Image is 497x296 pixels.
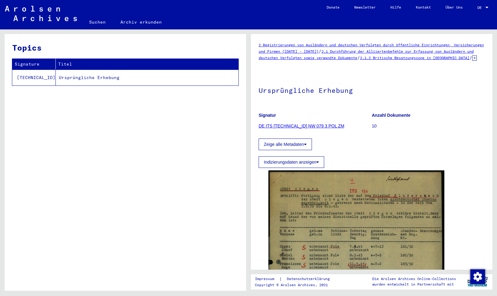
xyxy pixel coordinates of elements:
[56,59,238,70] th: Titel
[372,113,411,118] b: Anzahl Dokumente
[259,43,484,54] a: 2 Registrierungen von Ausländern und deutschen Verfolgten durch öffentliche Einrichtungen, Versic...
[259,113,276,118] b: Signatur
[259,156,324,168] button: Indizierungsdaten anzeigen
[372,282,456,287] p: wurden entwickelt in Partnerschaft mit
[259,139,312,150] button: Zeige alle Metadaten
[466,274,489,289] img: yv_logo.png
[12,59,56,70] th: Signature
[255,276,337,282] div: |
[259,123,344,128] a: DE ITS [TECHNICAL_ID] NW 079 3 POL ZM
[470,269,485,284] img: Zustimmung ändern
[113,15,169,29] a: Archiv erkunden
[5,6,77,21] img: Arolsen_neg.svg
[255,276,279,282] a: Impressum
[319,48,321,54] span: /
[12,42,238,54] h3: Topics
[259,76,485,103] h1: Ursprüngliche Erhebung
[357,55,360,60] span: /
[477,6,484,10] span: DE
[372,276,456,282] p: Die Arolsen Archives Online-Collections
[469,55,472,60] span: /
[12,70,56,85] td: [TECHNICAL_ID]
[360,55,469,60] a: 2.1.2 Britische Besatzungszone in [GEOGRAPHIC_DATA]
[56,70,238,85] td: Ursprüngliche Erhebung
[282,276,337,282] a: Datenschutzerklärung
[255,282,337,288] p: Copyright © Arolsen Archives, 2021
[259,49,474,60] a: 2.1 Durchführung der Alliiertenbefehle zur Erfassung von Ausländern und deutschen Verfolgten sowi...
[82,15,113,29] a: Suchen
[372,123,485,129] p: 10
